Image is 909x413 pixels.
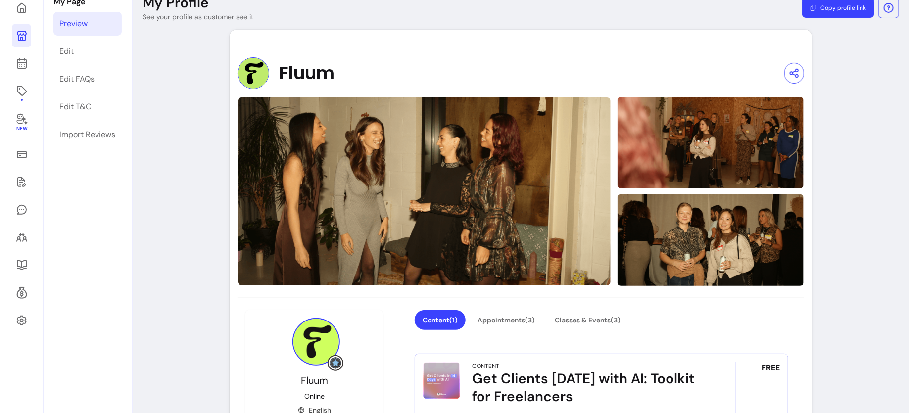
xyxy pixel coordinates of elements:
img: image-0 [238,97,611,286]
div: Content [472,362,499,370]
button: Classes & Events(3) [547,310,628,330]
a: Edit FAQs [53,67,122,91]
a: Refer & Earn [12,281,31,305]
div: Edit [59,46,74,57]
a: Edit [53,40,122,63]
a: New [12,107,31,138]
a: Calendar [12,51,31,75]
img: image-1 [617,96,804,189]
a: Sales [12,142,31,166]
img: Provider image [292,318,340,366]
span: New [16,126,27,132]
img: Provider image [238,57,269,89]
a: Resources [12,253,31,277]
a: My Page [12,24,31,47]
span: Fluum [279,63,335,83]
p: See your profile as customer see it [143,12,253,22]
img: Get Clients in 14 Days with AI: Toolkit for Freelancers [423,362,460,399]
button: Content(1) [415,310,466,330]
div: Import Reviews [59,129,115,140]
div: Edit FAQs [59,73,95,85]
a: Import Reviews [53,123,122,146]
a: Edit T&C [53,95,122,119]
a: Settings [12,309,31,332]
div: Get Clients [DATE] with AI: Toolkit for Freelancers [472,370,708,406]
button: Appointments(3) [470,310,543,330]
a: Waivers [12,170,31,194]
span: Fluum [301,374,328,387]
a: Preview [53,12,122,36]
div: Preview [59,18,88,30]
p: Online [304,391,325,401]
img: Grow [330,357,341,369]
a: My Messages [12,198,31,222]
a: Clients [12,226,31,249]
img: image-2 [617,193,804,286]
div: Edit T&C [59,101,91,113]
a: Offerings [12,79,31,103]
